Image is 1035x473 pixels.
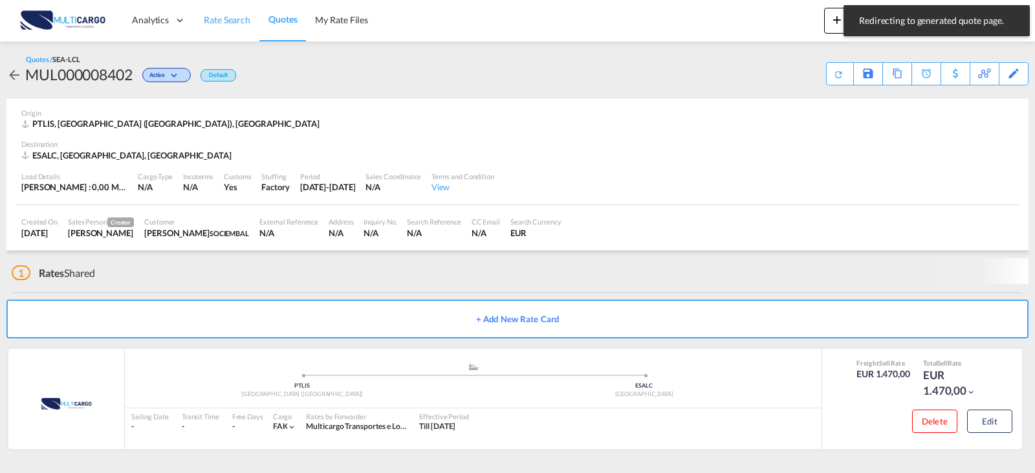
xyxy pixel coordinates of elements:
div: icon-arrow-left [6,64,25,85]
div: EUR 1.470,00 [856,368,910,380]
md-icon: assets/icons/custom/ship-fill.svg [466,364,481,370]
div: Change Status Here [133,64,194,85]
div: Change Status Here [142,68,191,82]
div: View [431,181,494,193]
button: Edit [967,410,1012,433]
div: Destination [21,139,1014,149]
img: 82db67801a5411eeacfdbd8acfa81e61.png [19,6,107,35]
div: ESALC, Alicante, Europe [21,149,235,161]
span: Redirecting to generated quote page. [855,14,1018,27]
button: + Add New Rate Card [6,300,1029,338]
md-icon: icon-arrow-left [6,67,22,83]
div: Multicargo Transportes e Logistica [306,421,406,432]
button: Delete [912,410,957,433]
div: Ricardo Santos [68,227,134,239]
div: 30 Sep 2025 [300,181,356,193]
md-icon: icon-plus 400-fg [829,12,845,27]
img: MultiCargo [24,388,109,420]
div: Customer [144,217,249,226]
div: Quote PDF is not available at this time [833,63,847,80]
span: Sell [937,359,948,367]
div: Save As Template [854,63,882,85]
div: Transit Time [182,412,219,421]
div: Stuffing [261,171,289,181]
div: Total Rate [923,358,988,368]
div: Incoterms [183,171,213,181]
div: External Reference [259,217,318,226]
div: PTLIS, Lisbon (Lisboa), Europe [21,118,323,129]
span: Till [DATE] [419,421,455,431]
span: FAK [273,421,288,431]
div: N/A [472,227,500,239]
div: Factory Stuffing [261,181,289,193]
div: [GEOGRAPHIC_DATA] [474,390,816,399]
div: Inquiry No. [364,217,397,226]
div: CC Email [472,217,500,226]
div: Terms and Condition [431,171,494,181]
md-icon: icon-chevron-down [966,388,975,397]
div: ESALC [474,382,816,390]
div: Rates by Forwarder [306,412,406,421]
md-icon: icon-chevron-down [287,423,296,432]
div: Default [201,69,236,82]
span: SEA-LCL [52,55,80,63]
div: N/A [138,181,173,193]
div: - [182,421,219,432]
div: Sales Person [68,217,134,227]
div: Created On [21,217,58,226]
span: Multicargo Transportes e Logistica [306,421,422,431]
div: [PERSON_NAME] : 0,00 MT | Volumetric Wt : 1,00 CBM | Chargeable Wt : 1,00 W/M [21,181,127,193]
div: N/A [259,227,318,239]
span: Quotes [268,14,297,25]
div: MUL000008402 [25,64,133,85]
div: Customs [224,171,251,181]
div: Till 30 Sep 2025 [419,421,455,432]
span: SOCIEMBAL [210,229,249,237]
span: New [829,14,878,25]
div: Period [300,171,356,181]
span: Active [149,71,168,83]
div: Freight Rate [856,358,910,368]
span: Rate Search [204,14,250,25]
div: Address [329,217,353,226]
div: Search Currency [510,217,561,226]
span: Analytics [132,14,169,27]
div: 11 Sep 2025 [21,227,58,239]
div: Effective Period [419,412,468,421]
div: Shared [12,266,95,280]
div: EUR [510,227,561,239]
div: Sales Coordinator [365,171,420,181]
div: [GEOGRAPHIC_DATA] ([GEOGRAPHIC_DATA]) [131,390,474,399]
div: Cargo [273,412,297,421]
span: My Rate Files [315,14,368,25]
div: Load Details [21,171,127,181]
div: N/A [329,227,353,239]
div: N/A [407,227,461,239]
div: Search Reference [407,217,461,226]
span: Creator [107,217,134,227]
div: N/A [364,227,397,239]
div: Quotes /SEA-LCL [26,54,80,64]
md-icon: icon-refresh [831,67,845,81]
div: Free Days [232,412,263,421]
div: PTLIS [131,382,474,390]
div: Yes [224,181,251,193]
button: icon-plus 400-fgNewicon-chevron-down [824,8,883,34]
div: Sailing Date [131,412,169,421]
span: PTLIS, [GEOGRAPHIC_DATA] ([GEOGRAPHIC_DATA]), [GEOGRAPHIC_DATA] [32,118,320,129]
span: Rates [39,267,65,279]
md-icon: icon-chevron-down [168,72,184,80]
div: NELSON S [144,227,249,239]
span: Sell [879,359,890,367]
div: - [232,421,235,432]
div: - [131,421,169,432]
span: 1 [12,265,30,280]
div: N/A [183,181,198,193]
div: Origin [21,108,1014,118]
div: EUR 1.470,00 [923,368,988,399]
div: Cargo Type [138,171,173,181]
div: N/A [365,181,420,193]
